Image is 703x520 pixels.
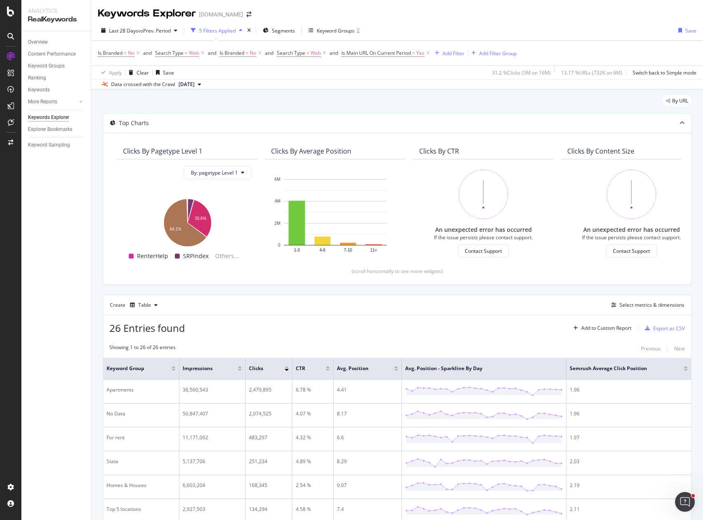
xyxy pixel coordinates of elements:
[128,47,135,59] span: No
[370,248,377,252] text: 11+
[641,344,661,354] button: Previous
[28,50,76,58] div: Content Performance
[329,49,338,56] div: and
[317,27,355,34] div: Keyword Groups
[337,386,398,394] div: 4.41
[246,12,251,17] div: arrow-right-arrow-left
[188,24,246,37] button: 5 Filters Applied
[275,177,281,182] text: 6M
[674,345,685,352] div: Next
[296,458,329,465] div: 4.89 %
[28,74,46,82] div: Ranking
[663,95,691,107] div: legacy label
[137,69,149,76] div: Clear
[179,81,195,88] span: 2025 Aug. 15th
[412,49,415,56] span: =
[419,147,459,155] div: Clicks By CTR
[581,326,631,331] div: Add to Custom Report
[337,458,398,465] div: 8.29
[28,86,85,94] a: Keywords
[111,81,175,88] div: Data crossed with the Crawl
[275,199,281,204] text: 4M
[107,386,176,394] div: Apartments
[265,49,274,57] button: and
[110,298,161,312] div: Create
[434,234,533,241] div: If the issue persists please contact support.
[465,247,502,254] div: Contact Support
[98,66,122,79] button: Apply
[271,175,399,258] svg: A chart.
[311,47,321,59] span: Web
[143,49,152,56] div: and
[672,98,688,103] span: By URL
[143,49,152,57] button: and
[306,49,309,56] span: =
[492,69,551,76] div: 31.2 % Clicks ( 5M on 16M )
[163,69,174,76] div: Save
[275,221,281,226] text: 2M
[653,325,685,332] div: Export as CSV
[155,49,183,56] span: Search Type
[125,66,149,79] button: Clear
[183,434,242,441] div: 11,171,002
[183,386,242,394] div: 36,560,543
[320,248,326,252] text: 4-6
[208,49,216,56] div: and
[613,247,650,254] div: Contact Support
[183,458,242,465] div: 5,137,706
[344,248,352,252] text: 7-10
[416,47,425,59] span: Yes
[337,365,382,372] span: Avg. Position
[608,300,684,310] button: Select metrics & dimensions
[123,195,251,248] div: A chart.
[153,66,174,79] button: Save
[119,119,149,127] div: Top Charts
[28,125,85,134] a: Explorer Bookmarks
[28,113,85,122] a: Keywords Explorer
[249,410,289,417] div: 2,074,525
[189,47,199,59] span: Web
[570,322,631,335] button: Add to Custom Report
[296,410,329,417] div: 4.07 %
[468,48,517,58] button: Add Filter Group
[137,251,168,261] span: RenterHelp
[28,62,85,70] a: Keyword Groups
[212,251,242,261] span: Others...
[28,98,77,106] a: More Reports
[619,301,684,308] div: Select metrics & dimensions
[183,251,209,261] span: SRPindex
[195,216,206,221] text: 30.6%
[183,410,242,417] div: 50,847,407
[28,7,84,15] div: Analytics
[277,49,305,56] span: Search Type
[138,303,151,308] div: Table
[641,345,661,352] div: Previous
[184,166,251,179] button: By: pagetype Level 1
[185,49,188,56] span: =
[28,141,70,149] div: Keyword Sampling
[561,69,622,76] div: 13.17 % URLs ( 732K on 6M )
[107,482,176,489] div: Homes & Houses
[583,226,680,234] div: An unexpected error has occurred
[107,410,176,417] div: No Data
[109,344,176,354] div: Showing 1 to 26 of 26 entries
[570,410,688,417] div: 1.96
[570,482,688,489] div: 2.19
[98,49,123,56] span: Is Branded
[250,47,256,59] span: No
[265,49,274,56] div: and
[28,141,85,149] a: Keyword Sampling
[570,386,688,394] div: 1.96
[272,27,295,34] span: Segments
[246,49,248,56] span: =
[28,38,85,47] a: Overview
[337,506,398,513] div: 7.4
[337,482,398,489] div: 9.07
[570,458,688,465] div: 2.03
[459,170,508,219] img: 370bne1z.png
[249,458,289,465] div: 251,234
[28,62,65,70] div: Keyword Groups
[479,50,517,57] div: Add Filter Group
[271,147,351,155] div: Clicks By Average Position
